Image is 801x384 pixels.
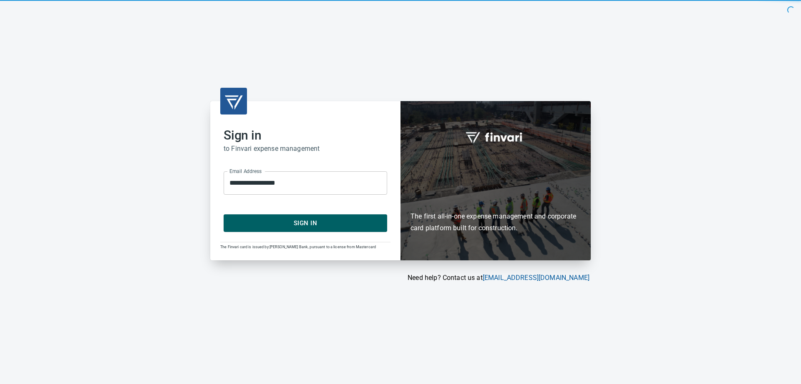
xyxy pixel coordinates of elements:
a: [EMAIL_ADDRESS][DOMAIN_NAME] [483,274,589,282]
span: Sign In [233,218,378,229]
h6: to Finvari expense management [224,143,387,155]
p: Need help? Contact us at [210,273,589,283]
h6: The first all-in-one expense management and corporate card platform built for construction. [411,163,581,234]
button: Sign In [224,214,387,232]
span: The Finvari card is issued by [PERSON_NAME] Bank, pursuant to a license from Mastercard [220,245,376,249]
h2: Sign in [224,128,387,143]
img: transparent_logo.png [224,91,244,111]
div: Finvari [400,101,591,260]
img: fullword_logo_white.png [464,127,527,147]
